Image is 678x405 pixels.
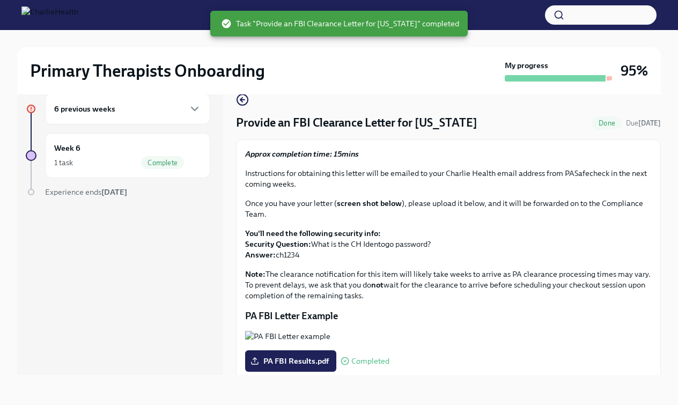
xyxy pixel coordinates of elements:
[351,357,389,365] span: Completed
[54,142,80,154] h6: Week 6
[245,269,652,301] p: The clearance notification for this item will likely take weeks to arrive as PA clearance process...
[245,239,311,249] strong: Security Question:
[638,119,661,127] strong: [DATE]
[45,93,210,124] div: 6 previous weeks
[245,269,266,279] strong: Note:
[54,157,73,168] div: 1 task
[245,168,652,189] p: Instructions for obtaining this letter will be emailed to your Charlie Health email address from ...
[245,350,336,372] label: PA FBI Results.pdf
[221,18,459,29] span: Task "Provide an FBI Clearance Letter for [US_STATE]" completed
[245,331,652,342] button: Zoom image
[245,198,652,219] p: Once you have your letter ( ), please upload it below, and it will be forwarded on to the Complia...
[245,229,381,238] strong: You'll need the following security info:
[101,187,127,197] strong: [DATE]
[592,119,622,127] span: Done
[253,356,329,366] span: PA FBI Results.pdf
[245,149,359,159] strong: Approx completion time: 15mins
[245,250,276,260] strong: Answer:
[626,119,661,127] span: Due
[141,159,184,167] span: Complete
[26,133,210,178] a: Week 61 taskComplete
[236,115,477,131] h4: Provide an FBI Clearance Letter for [US_STATE]
[337,198,402,208] strong: screen shot below
[371,280,384,290] strong: not
[45,187,127,197] span: Experience ends
[30,60,265,82] h2: Primary Therapists Onboarding
[54,103,115,115] h6: 6 previous weeks
[621,61,648,80] h3: 95%
[505,60,548,71] strong: My progress
[21,6,78,24] img: CharlieHealth
[245,310,652,322] p: PA FBI Letter Example
[626,118,661,128] span: August 7th, 2025 10:00
[245,228,652,260] p: What is the CH Identogo password? ch1234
